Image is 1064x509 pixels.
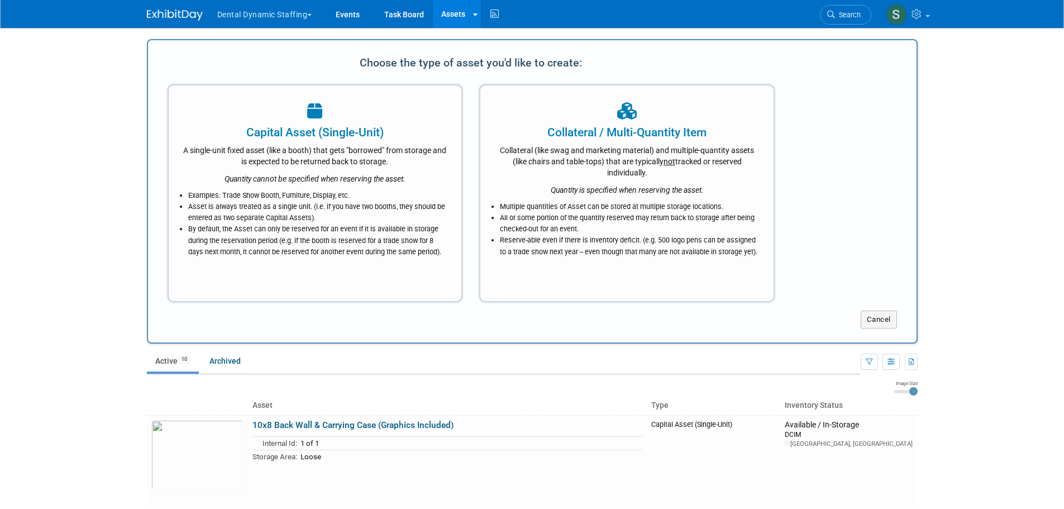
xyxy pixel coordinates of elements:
[183,141,448,167] div: A single-unit fixed asset (like a booth) that gets "borrowed" from storage and is expected to be ...
[494,124,760,141] div: Collateral / Multi-Quantity Item
[500,212,760,235] li: All or some portion of the quantity reserved may return back to storage after being checked-out f...
[178,355,190,364] span: 10
[183,124,448,141] div: Capital Asset (Single-Unit)
[248,396,647,415] th: Asset
[647,415,781,506] td: Capital Asset (Single-Unit)
[147,350,199,372] a: Active10
[201,350,249,372] a: Archived
[252,437,297,450] td: Internal Id:
[168,52,775,73] div: Choose the type of asset you'd like to create:
[494,141,760,178] div: Collateral (like swag and marketing material) and multiple-quantity assets (like chairs and table...
[147,9,203,21] img: ExhibitDay
[188,201,448,223] li: Asset is always treated as a single unit. (i.e. if you have two booths, they should be entered as...
[785,420,913,430] div: Available / In-Storage
[785,440,913,448] div: [GEOGRAPHIC_DATA], [GEOGRAPHIC_DATA]
[647,396,781,415] th: Type
[664,157,675,166] span: not
[551,185,704,194] i: Quantity is specified when reserving the asset.
[188,223,448,257] li: By default, the Asset can only be reserved for an event if it is available in storage during the ...
[835,11,861,19] span: Search
[188,190,448,201] li: Examples: Trade Show Booth, Furniture, Display, etc.
[225,174,405,183] i: Quantity cannot be specified when reserving the asset.
[252,420,454,430] a: 10x8 Back Wall & Carrying Case (Graphics Included)
[820,5,871,25] a: Search
[500,201,760,212] li: Multiple quantities of Asset can be stored at multiple storage locations.
[252,453,297,461] span: Storage Area:
[297,437,642,450] td: 1 of 1
[861,311,897,329] button: Cancel
[785,430,913,439] div: DCIM
[886,4,907,25] img: Samantha Meyers
[894,380,918,387] div: Image Size
[500,235,760,257] li: Reserve-able even if there is inventory deficit. (e.g. 500 logo pens can be assigned to a trade s...
[297,450,642,463] td: Loose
